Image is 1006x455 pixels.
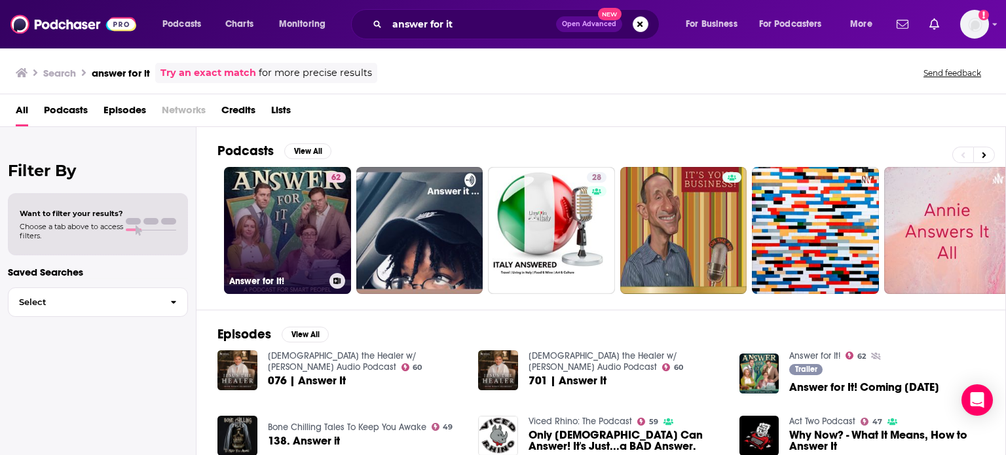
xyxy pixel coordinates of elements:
[10,12,136,37] img: Podchaser - Follow, Share and Rate Podcasts
[271,100,291,126] a: Lists
[229,276,324,287] h3: Answer for It!
[529,350,677,373] a: Jesus the Healer w/ Nancy Dufresne Audio Podcast
[268,350,417,373] a: Jesus the Healer w/ Nancy Dufresne Audio Podcast
[217,143,274,159] h2: Podcasts
[789,382,939,393] a: Answer for It! Coming April 15
[221,100,255,126] a: Credits
[217,143,331,159] a: PodcastsView All
[8,287,188,317] button: Select
[637,418,658,426] a: 59
[529,429,724,452] a: Only CHRISTIANITY Can Answer! It's Just...a BAD Answer.
[44,100,88,126] a: Podcasts
[20,209,123,218] span: Want to filter your results?
[846,352,866,359] a: 62
[9,298,160,306] span: Select
[224,167,351,294] a: 62Answer for It!
[363,9,672,39] div: Search podcasts, credits, & more...
[282,327,329,342] button: View All
[857,354,866,359] span: 62
[432,423,453,431] a: 49
[387,14,556,35] input: Search podcasts, credits, & more...
[160,65,256,81] a: Try an exact match
[850,15,872,33] span: More
[92,67,150,79] h3: answer for it
[891,13,914,35] a: Show notifications dropdown
[217,350,257,390] img: 076 | Answer It
[789,382,939,393] span: Answer for It! Coming [DATE]
[279,15,326,33] span: Monitoring
[268,422,426,433] a: Bone Chilling Tales To Keep You Awake
[326,172,346,183] a: 62
[861,418,882,426] a: 47
[268,375,346,386] a: 076 | Answer It
[795,365,817,373] span: Trailer
[529,416,632,427] a: Viced Rhino: The Podcast
[225,15,253,33] span: Charts
[268,435,340,446] a: 138. Answer it
[556,16,622,32] button: Open AdvancedNew
[562,21,616,27] span: Open Advanced
[751,14,841,35] button: open menu
[20,222,123,240] span: Choose a tab above to access filters.
[529,375,606,386] a: 701 | Answer It
[478,350,518,390] img: 701 | Answer It
[259,65,372,81] span: for more precise results
[789,416,855,427] a: Act Two Podcast
[103,100,146,126] a: Episodes
[759,15,822,33] span: For Podcasters
[960,10,989,39] button: Show profile menu
[677,14,754,35] button: open menu
[8,161,188,180] h2: Filter By
[217,326,271,342] h2: Episodes
[592,172,601,185] span: 28
[217,14,261,35] a: Charts
[153,14,218,35] button: open menu
[789,429,984,452] a: Why Now? - What It Means, How to Answer It
[443,424,453,430] span: 49
[674,365,683,371] span: 60
[872,419,882,425] span: 47
[16,100,28,126] a: All
[924,13,944,35] a: Show notifications dropdown
[960,10,989,39] span: Logged in as NickG
[284,143,331,159] button: View All
[960,10,989,39] img: User Profile
[270,14,343,35] button: open menu
[43,67,76,79] h3: Search
[401,363,422,371] a: 60
[488,167,615,294] a: 28
[162,15,201,33] span: Podcasts
[649,419,658,425] span: 59
[162,100,206,126] span: Networks
[8,266,188,278] p: Saved Searches
[978,10,989,20] svg: Add a profile image
[598,8,622,20] span: New
[961,384,993,416] div: Open Intercom Messenger
[587,172,606,183] a: 28
[686,15,737,33] span: For Business
[217,326,329,342] a: EpisodesView All
[529,429,724,452] span: Only [DEMOGRAPHIC_DATA] Can Answer! It's Just...a BAD Answer.
[662,363,683,371] a: 60
[331,172,341,185] span: 62
[841,14,889,35] button: open menu
[413,365,422,371] span: 60
[739,354,779,393] img: Answer for It! Coming April 15
[789,350,840,361] a: Answer for It!
[920,67,985,79] button: Send feedback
